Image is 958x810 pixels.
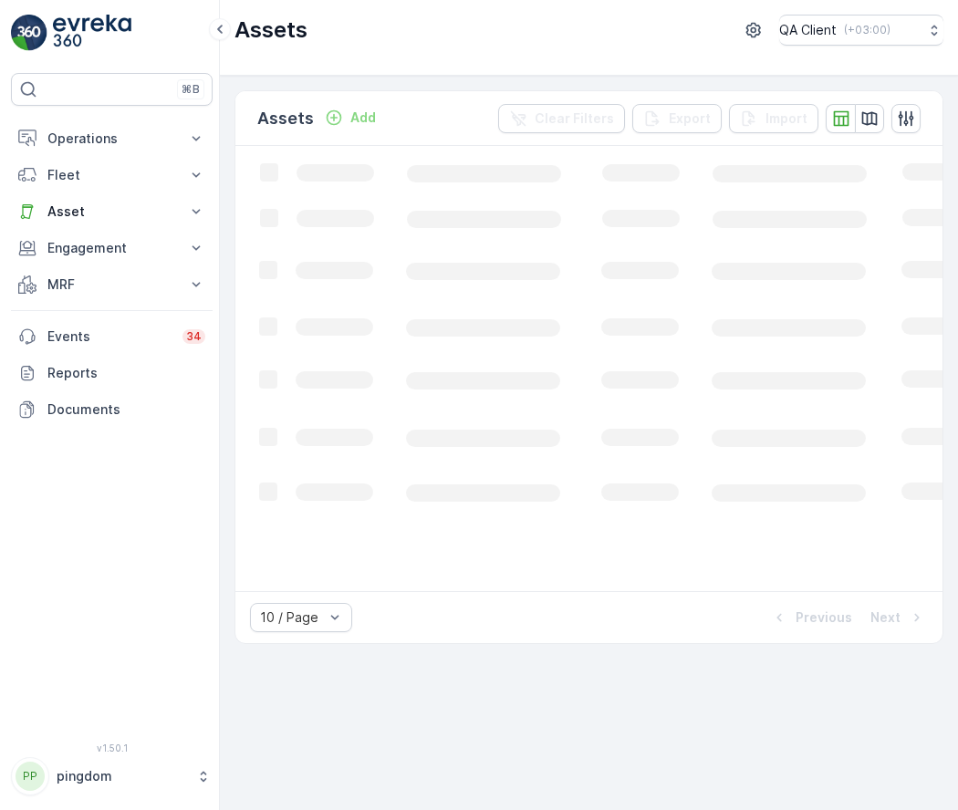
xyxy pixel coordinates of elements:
[57,767,187,785] p: pingdom
[729,104,818,133] button: Import
[11,355,213,391] a: Reports
[498,104,625,133] button: Clear Filters
[47,364,205,382] p: Reports
[535,109,614,128] p: Clear Filters
[11,157,213,193] button: Fleet
[869,607,928,628] button: Next
[186,329,202,344] p: 34
[779,15,943,46] button: QA Client(+03:00)
[257,106,314,131] p: Assets
[11,230,213,266] button: Engagement
[47,239,176,257] p: Engagement
[11,391,213,428] a: Documents
[47,166,176,184] p: Fleet
[779,21,837,39] p: QA Client
[796,608,852,627] p: Previous
[47,327,172,346] p: Events
[870,608,901,627] p: Next
[11,15,47,51] img: logo
[16,762,45,791] div: PP
[318,107,383,129] button: Add
[47,130,176,148] p: Operations
[47,400,205,419] p: Documents
[669,109,711,128] p: Export
[47,202,176,221] p: Asset
[11,318,213,355] a: Events34
[844,23,890,37] p: ( +03:00 )
[765,109,807,128] p: Import
[768,607,854,628] button: Previous
[11,757,213,795] button: PPpingdom
[350,109,376,127] p: Add
[11,742,213,753] span: v 1.50.1
[11,193,213,230] button: Asset
[53,15,131,51] img: logo_light-DOdMpM7g.png
[11,120,213,157] button: Operations
[47,275,176,294] p: MRF
[632,104,722,133] button: Export
[234,16,307,45] p: Assets
[11,266,213,303] button: MRF
[182,82,200,97] p: ⌘B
